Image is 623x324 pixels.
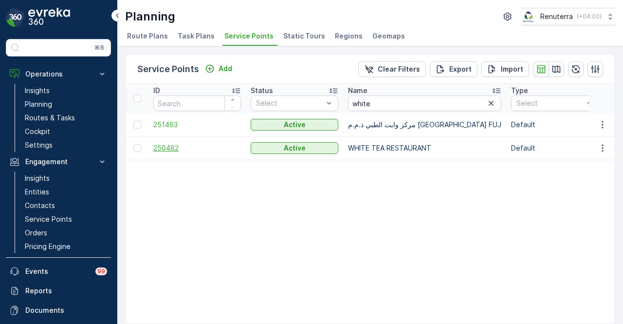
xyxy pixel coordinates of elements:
p: Orders [25,228,47,238]
button: Export [430,61,477,77]
p: Export [449,64,472,74]
button: Import [481,61,529,77]
span: Geomaps [372,31,405,41]
button: Operations [6,64,111,84]
input: Search [153,95,241,111]
a: Service Points [21,212,111,226]
a: 251463 [153,120,241,130]
img: Screenshot_2024-07-26_at_13.33.01.png [521,11,536,22]
p: Planning [125,9,175,24]
span: Route Plans [127,31,168,41]
p: Active [284,120,306,130]
a: Entities [21,185,111,199]
p: Active [284,143,306,153]
p: Insights [25,173,50,183]
p: WHITE TEA RESTAURANT [348,143,501,153]
p: Routes & Tasks [25,113,75,123]
p: Default [511,143,599,153]
input: Search [348,95,501,111]
p: Name [348,86,367,95]
a: Planning [21,97,111,111]
button: Active [251,142,338,154]
span: Regions [335,31,363,41]
p: Type [511,86,528,95]
a: Routes & Tasks [21,111,111,125]
p: Pricing Engine [25,242,71,251]
p: ⌘B [94,44,104,52]
p: ( +04:00 ) [577,13,602,20]
p: Reports [25,286,107,296]
p: مركز وايت الطبي ذ.م.م [GEOGRAPHIC_DATA] FUJ [348,120,501,130]
a: Pricing Engine [21,240,111,253]
a: Insights [21,172,111,185]
p: ID [153,86,160,95]
span: Service Points [224,31,274,41]
a: Settings [21,138,111,152]
p: Select [256,98,323,108]
div: Toggle Row Selected [133,121,141,129]
a: Orders [21,226,111,240]
p: Operations [25,69,92,79]
p: Clear Filters [378,64,420,74]
p: Settings [25,140,53,150]
button: Active [251,119,338,131]
p: Contacts [25,201,55,210]
p: Planning [25,99,52,109]
p: 99 [97,267,105,275]
p: Import [501,64,523,74]
p: Renuterra [540,12,573,21]
a: Contacts [21,199,111,212]
p: Status [251,86,273,95]
a: Cockpit [21,125,111,138]
p: Add [219,64,232,74]
button: Clear Filters [358,61,426,77]
p: Select [516,98,584,108]
a: 250482 [153,143,241,153]
p: Default [511,120,599,130]
button: Engagement [6,152,111,172]
a: Documents [6,301,111,320]
img: logo [6,8,25,27]
span: Task Plans [178,31,215,41]
a: Reports [6,281,111,301]
div: Toggle Row Selected [133,144,141,152]
span: Static Tours [283,31,325,41]
p: Cockpit [25,127,50,136]
p: Engagement [25,157,92,167]
button: Add [201,63,236,75]
p: Entities [25,187,49,197]
a: Events99 [6,262,111,281]
p: Documents [25,305,107,315]
p: Service Points [137,62,199,76]
p: Insights [25,86,50,95]
a: Insights [21,84,111,97]
p: Service Points [25,214,72,224]
button: Renuterra(+04:00) [521,8,615,25]
p: Events [25,267,90,276]
img: logo_dark-DEwI_e13.png [28,8,70,27]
